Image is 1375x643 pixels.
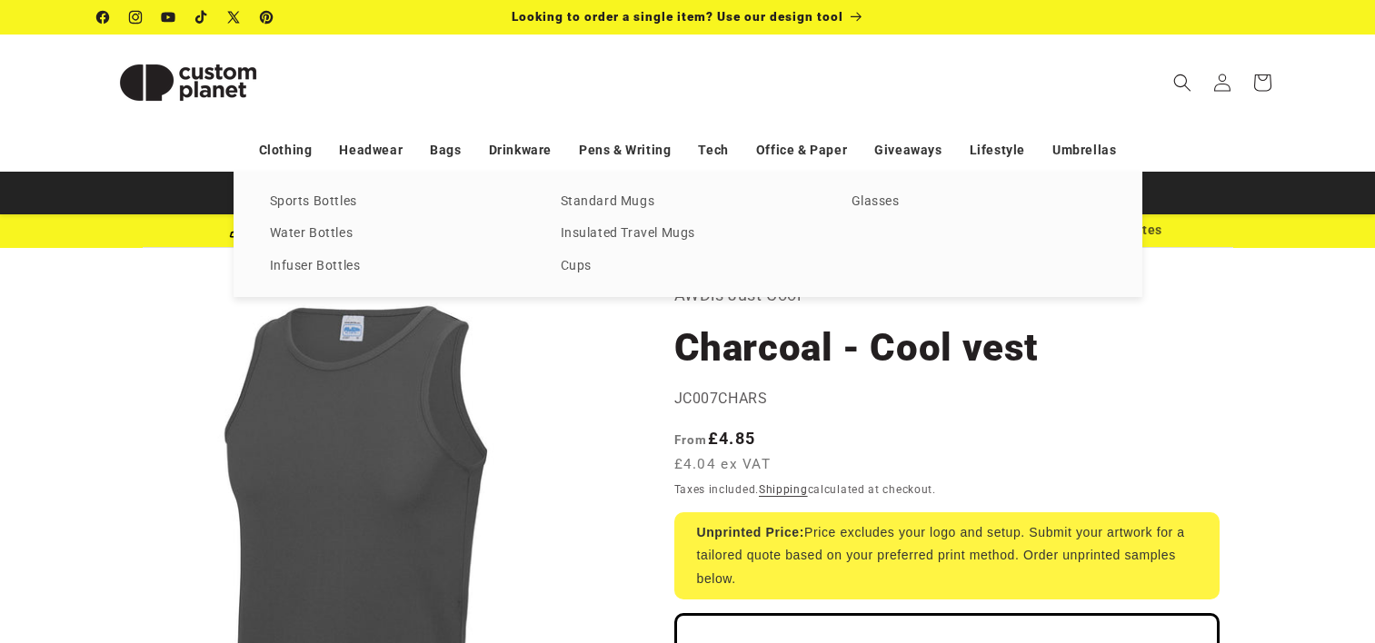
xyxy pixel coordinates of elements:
a: Pens & Writing [579,134,671,166]
a: Headwear [339,134,403,166]
summary: Search [1162,63,1202,103]
a: Drinkware [489,134,552,166]
a: Insulated Travel Mugs [561,222,815,246]
a: Giveaways [874,134,942,166]
div: Taxes included. calculated at checkout. [674,480,1220,499]
a: Umbrellas [1052,134,1116,166]
a: Clothing [259,134,313,166]
span: From [674,432,708,447]
a: Tech [698,134,728,166]
a: Custom Planet [90,35,285,130]
a: Lifestyle [970,134,1025,166]
a: Glasses [852,190,1106,214]
span: Looking to order a single item? Use our design tool [512,9,843,24]
a: Standard Mugs [561,190,815,214]
a: Bags [430,134,461,166]
a: Office & Paper [756,134,847,166]
div: Price excludes your logo and setup. Submit your artwork for a tailored quote based on your prefer... [674,512,1220,599]
a: Shipping [759,483,808,496]
a: Cups [561,254,815,279]
img: Custom Planet [97,42,279,124]
span: JC007CHARS [674,390,768,407]
strong: Unprinted Price: [697,525,805,539]
h1: Charcoal - Cool vest [674,323,1220,372]
a: Infuser Bottles [270,254,524,279]
a: Water Bottles [270,222,524,246]
span: £4.04 ex VAT [674,454,772,475]
a: Sports Bottles [270,190,524,214]
strong: £4.85 [674,429,756,448]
